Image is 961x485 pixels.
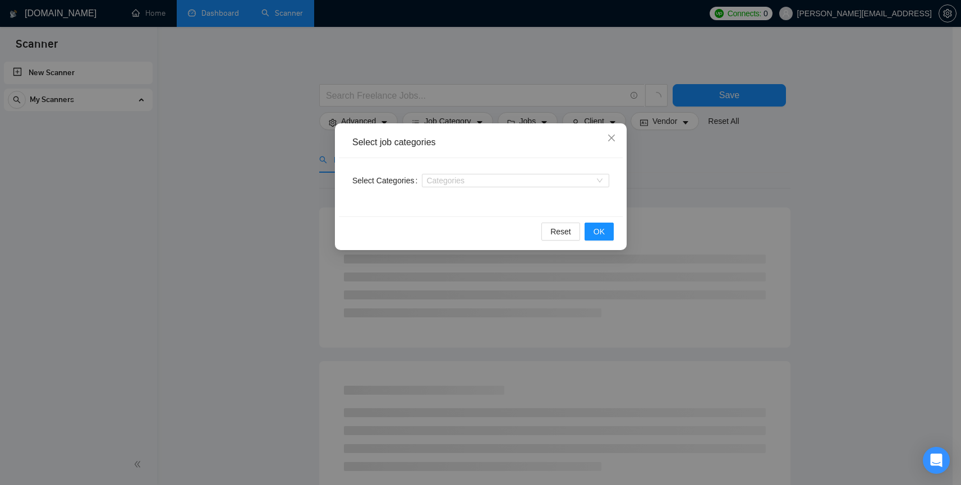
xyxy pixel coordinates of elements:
[550,225,571,238] span: Reset
[352,172,422,190] label: Select Categories
[593,225,604,238] span: OK
[541,223,580,241] button: Reset
[596,123,627,154] button: Close
[584,223,613,241] button: OK
[923,447,950,474] div: Open Intercom Messenger
[607,133,616,142] span: close
[352,136,609,149] div: Select job categories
